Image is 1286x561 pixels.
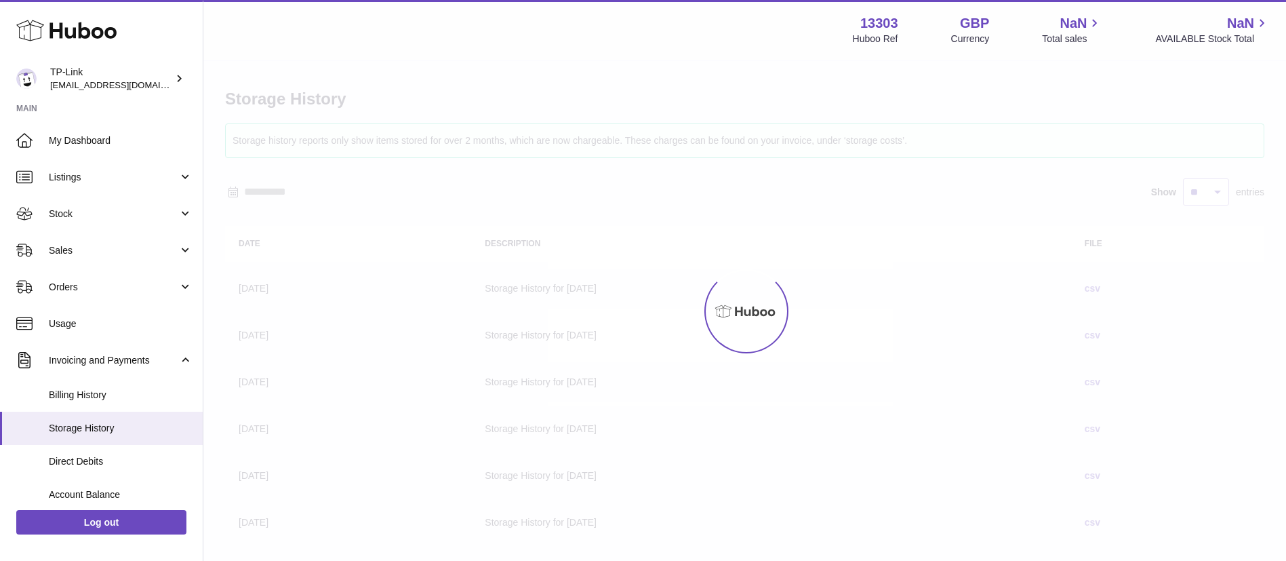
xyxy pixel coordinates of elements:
[16,69,37,89] img: internalAdmin-13303@internal.huboo.com
[49,488,193,501] span: Account Balance
[1060,14,1087,33] span: NaN
[49,244,178,257] span: Sales
[49,208,178,220] span: Stock
[50,66,172,92] div: TP-Link
[1042,33,1102,45] span: Total sales
[49,317,193,330] span: Usage
[1155,14,1270,45] a: NaN AVAILABLE Stock Total
[49,354,178,367] span: Invoicing and Payments
[1155,33,1270,45] span: AVAILABLE Stock Total
[853,33,898,45] div: Huboo Ref
[49,455,193,468] span: Direct Debits
[860,14,898,33] strong: 13303
[50,79,199,90] span: [EMAIL_ADDRESS][DOMAIN_NAME]
[960,14,989,33] strong: GBP
[1227,14,1254,33] span: NaN
[49,389,193,402] span: Billing History
[16,510,186,535] a: Log out
[49,281,178,294] span: Orders
[1042,14,1102,45] a: NaN Total sales
[49,171,178,184] span: Listings
[49,134,193,147] span: My Dashboard
[951,33,990,45] div: Currency
[49,422,193,435] span: Storage History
